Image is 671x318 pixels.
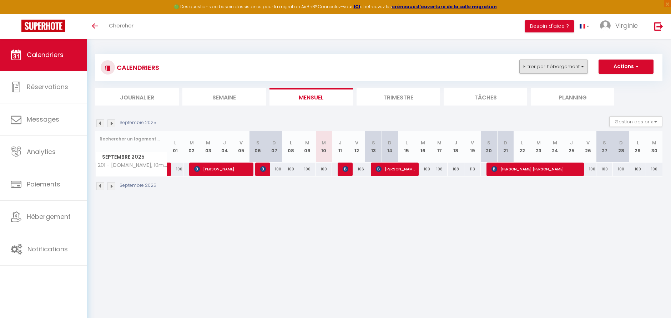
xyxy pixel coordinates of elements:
th: 16 [415,131,431,163]
div: 106 [349,163,365,176]
abbr: J [570,139,573,146]
span: [PERSON_NAME] [PERSON_NAME] [491,162,581,176]
span: Virginie [615,21,638,30]
span: Notifications [27,245,68,253]
a: ... Virginie [595,14,647,39]
abbr: M [437,139,442,146]
button: Gestion des prix [609,116,662,127]
div: 100 [580,163,596,176]
p: Septembre 2025 [120,119,156,126]
input: Rechercher un logement... [100,133,163,145]
th: 21 [497,131,514,163]
th: 13 [365,131,382,163]
a: ICI [354,4,360,10]
abbr: J [223,139,226,146]
span: Paiements [27,180,60,189]
abbr: J [339,139,342,146]
div: 109 [415,163,431,176]
span: Analytics [27,147,56,156]
abbr: M [553,139,557,146]
strong: créneaux d'ouverture de la salle migration [392,4,497,10]
div: 113 [464,163,481,176]
h3: CALENDRIERS [115,60,159,76]
th: 01 [167,131,183,163]
button: Filtrer par hébergement [519,60,588,74]
li: Journalier [95,88,179,106]
abbr: L [174,139,176,146]
th: 08 [282,131,299,163]
th: 24 [547,131,563,163]
th: 14 [382,131,398,163]
abbr: M [305,139,309,146]
abbr: V [586,139,590,146]
span: [PERSON_NAME] [260,162,266,176]
span: [PERSON_NAME] [343,162,348,176]
abbr: D [619,139,623,146]
abbr: S [372,139,375,146]
button: Besoin d'aide ? [525,20,574,32]
th: 26 [580,131,596,163]
th: 07 [266,131,282,163]
th: 15 [398,131,414,163]
th: 09 [299,131,316,163]
p: Septembre 2025 [120,182,156,189]
div: 100 [646,163,662,176]
th: 03 [200,131,216,163]
abbr: V [355,139,358,146]
abbr: M [421,139,425,146]
div: 100 [282,163,299,176]
span: Hébergement [27,212,71,221]
li: Semaine [182,88,266,106]
div: 100 [167,163,183,176]
li: Tâches [444,88,527,106]
span: Chercher [109,22,133,29]
div: 100 [316,163,332,176]
button: Ouvrir le widget de chat LiveChat [6,3,27,24]
th: 02 [183,131,200,163]
th: 30 [646,131,662,163]
th: 29 [629,131,646,163]
abbr: S [487,139,490,146]
abbr: V [239,139,243,146]
span: 201 - [DOMAIN_NAME], 10mn à pied [GEOGRAPHIC_DATA], Parking Rue Gratuit, De 1 à 6 personnes, Cuis... [97,163,168,168]
abbr: M [322,139,326,146]
img: Super Booking [21,20,65,32]
abbr: J [454,139,457,146]
li: Planning [531,88,614,106]
th: 04 [216,131,233,163]
abbr: S [256,139,259,146]
abbr: M [206,139,210,146]
th: 11 [332,131,348,163]
div: 100 [266,163,282,176]
abbr: V [471,139,474,146]
div: 100 [629,163,646,176]
abbr: D [272,139,276,146]
th: 22 [514,131,530,163]
th: 18 [448,131,464,163]
th: 23 [530,131,547,163]
span: Messages [27,115,59,124]
div: 100 [596,163,613,176]
abbr: D [388,139,392,146]
img: ... [600,20,611,31]
div: 100 [613,163,629,176]
span: Calendriers [27,50,64,59]
img: logout [654,22,663,31]
abbr: L [521,139,523,146]
li: Trimestre [357,88,440,106]
th: 27 [596,131,613,163]
th: 17 [431,131,448,163]
abbr: M [652,139,656,146]
abbr: L [405,139,408,146]
span: Septembre 2025 [96,152,167,162]
th: 20 [481,131,497,163]
abbr: S [603,139,606,146]
div: 100 [299,163,316,176]
th: 19 [464,131,481,163]
span: [PERSON_NAME] [376,162,415,176]
th: 05 [233,131,249,163]
div: 108 [448,163,464,176]
abbr: M [536,139,541,146]
th: 06 [249,131,266,163]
